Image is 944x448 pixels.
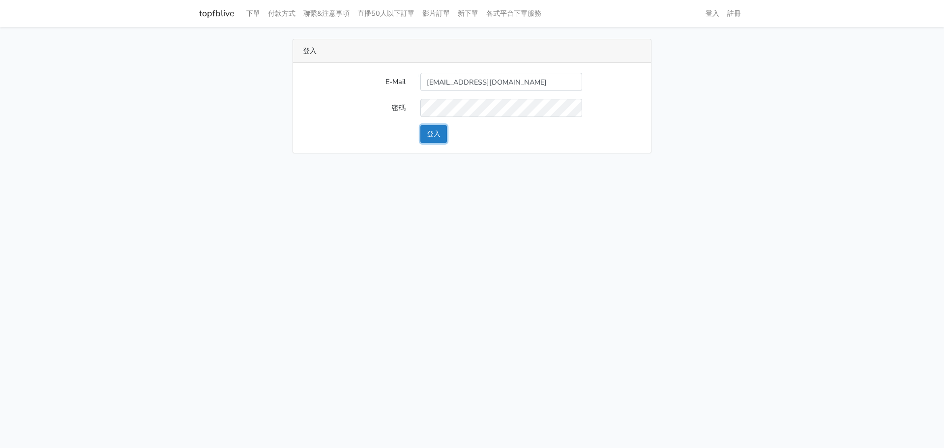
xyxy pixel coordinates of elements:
[702,4,723,23] a: 登入
[354,4,418,23] a: 直播50人以下訂單
[242,4,264,23] a: 下單
[295,73,413,91] label: E-Mail
[199,4,235,23] a: topfblive
[418,4,454,23] a: 影片訂單
[295,99,413,117] label: 密碼
[723,4,745,23] a: 註冊
[299,4,354,23] a: 聯繫&注意事項
[293,39,651,63] div: 登入
[454,4,482,23] a: 新下單
[420,125,447,143] button: 登入
[482,4,545,23] a: 各式平台下單服務
[264,4,299,23] a: 付款方式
